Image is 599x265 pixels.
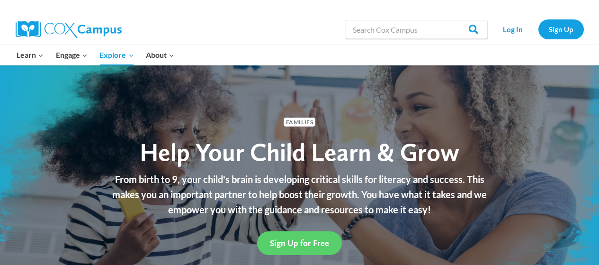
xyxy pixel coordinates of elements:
[17,49,44,61] span: Learn
[270,238,329,248] span: Sign Up for Free
[538,19,584,39] a: Sign Up
[140,137,459,167] span: Help Your Child Learn & Grow
[99,49,134,61] span: Explore
[257,231,342,255] a: Sign Up for Free
[11,45,180,65] nav: Primary Navigation
[56,49,88,61] span: Engage
[108,172,492,217] p: From birth to 9, your child's brain is developing critical skills for literacy and success. This ...
[492,19,534,39] a: Log In
[284,118,315,127] span: Families
[492,19,584,39] nav: Secondary Navigation
[346,20,488,39] input: Search Cox Campus
[16,21,122,38] img: Cox Campus
[146,49,174,61] span: About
